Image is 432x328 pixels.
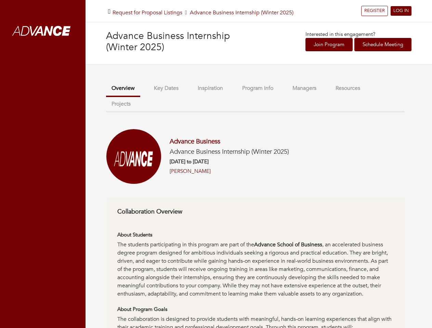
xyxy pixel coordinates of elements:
[305,38,353,51] a: Join Program
[361,6,388,16] a: REGISTER
[305,30,411,38] p: Interested in this engagement?
[148,81,184,96] button: Key Dates
[287,81,322,96] button: Managers
[106,129,161,184] img: Screenshot%202025-01-03%20at%2011.33.57%E2%80%AFAM.png
[192,81,228,96] button: Inspiration
[330,81,366,96] button: Resources
[170,159,289,165] h6: [DATE] to [DATE]
[117,306,393,312] h6: About Program Goals
[237,81,279,96] button: Program Info
[170,148,289,156] h5: Advance Business Internship (Winter 2025)
[106,30,259,53] h3: Advance Business Internship (Winter 2025)
[117,232,393,238] h6: About Students
[7,12,79,51] img: whiteAdvanceLogo.png
[254,241,322,248] strong: Advance School of Business
[354,38,411,51] a: Schedule Meeting
[170,167,211,175] a: [PERSON_NAME]
[170,137,220,146] a: Advance Business
[106,97,136,111] button: Projects
[113,9,182,16] a: Request for Proposal Listings
[117,241,393,298] div: The students participating in this program are part of the , an accelerated business degree progr...
[113,10,293,16] h5: Advance Business Internship (Winter 2025)
[106,81,140,97] button: Overview
[117,208,393,216] h6: Collaboration Overview
[391,6,411,16] a: LOG IN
